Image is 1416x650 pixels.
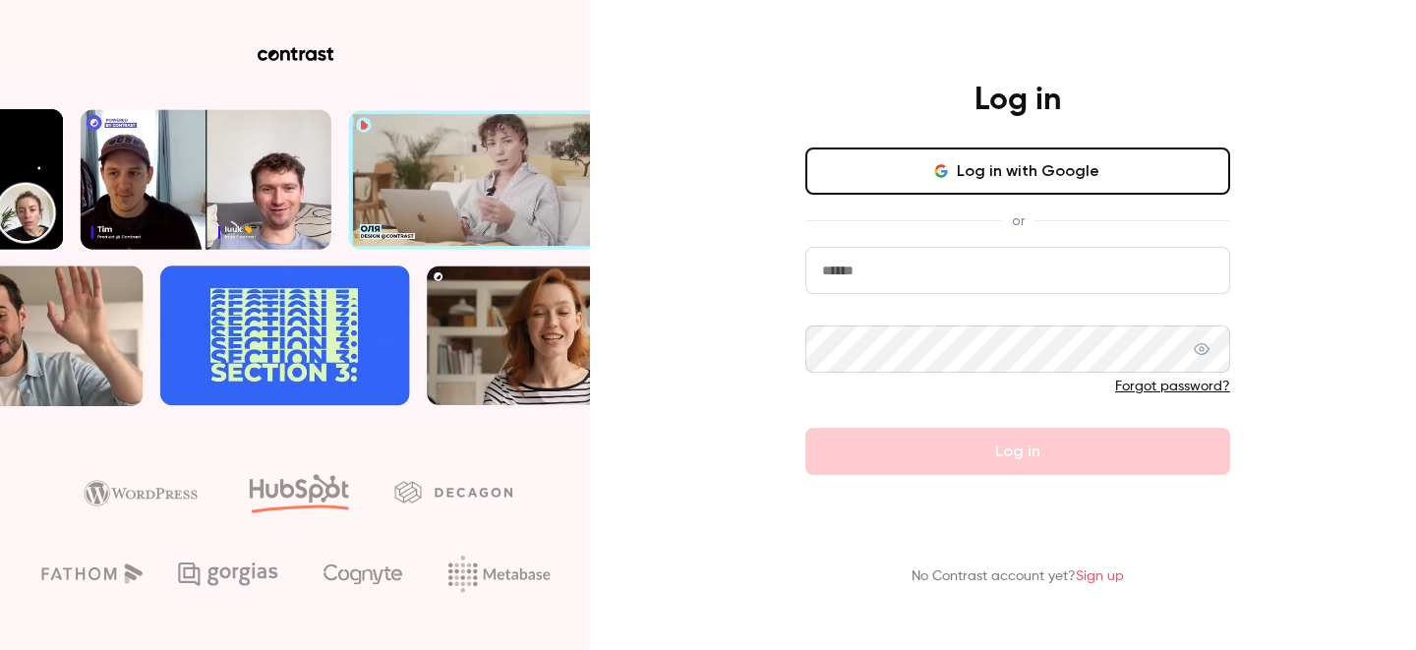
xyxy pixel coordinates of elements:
[805,148,1230,195] button: Log in with Google
[974,81,1061,120] h4: Log in
[1076,569,1124,583] a: Sign up
[394,481,512,502] img: decagon
[912,566,1124,587] p: No Contrast account yet?
[1115,380,1230,393] a: Forgot password?
[1002,210,1034,231] span: or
